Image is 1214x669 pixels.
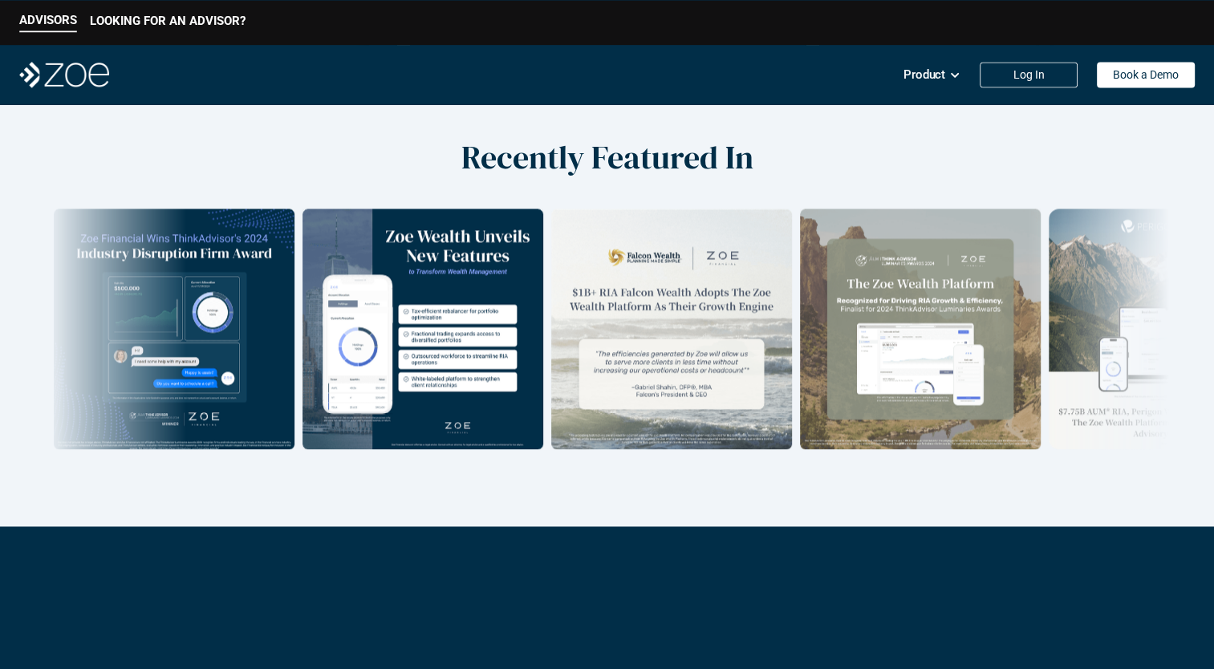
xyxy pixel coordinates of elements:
[903,63,945,87] p: Product
[1013,68,1045,82] p: Log In
[90,14,246,28] p: LOOKING FOR AN ADVISOR?
[19,13,77,27] p: ADVISORS
[461,138,753,176] h2: Recently Featured In
[1097,62,1195,87] a: Book a Demo
[1113,68,1179,82] p: Book a Demo
[980,62,1078,87] a: Log In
